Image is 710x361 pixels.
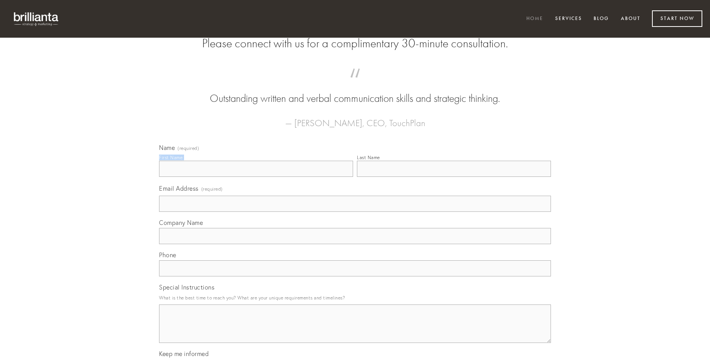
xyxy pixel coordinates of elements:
[521,13,548,25] a: Home
[159,155,182,160] div: First Name
[357,155,380,160] div: Last Name
[159,36,551,51] h2: Please connect with us for a complimentary 30-minute consultation.
[616,13,645,25] a: About
[171,76,539,91] span: “
[159,144,175,151] span: Name
[652,10,702,27] a: Start Now
[159,293,551,303] p: What is the best time to reach you? What are your unique requirements and timelines?
[201,184,223,194] span: (required)
[171,76,539,106] blockquote: Outstanding written and verbal communication skills and strategic thinking.
[171,106,539,131] figcaption: — [PERSON_NAME], CEO, TouchPlan
[589,13,614,25] a: Blog
[159,251,176,259] span: Phone
[550,13,587,25] a: Services
[159,185,199,192] span: Email Address
[159,283,214,291] span: Special Instructions
[159,219,203,226] span: Company Name
[177,146,199,151] span: (required)
[8,8,65,30] img: brillianta - research, strategy, marketing
[159,350,209,358] span: Keep me informed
